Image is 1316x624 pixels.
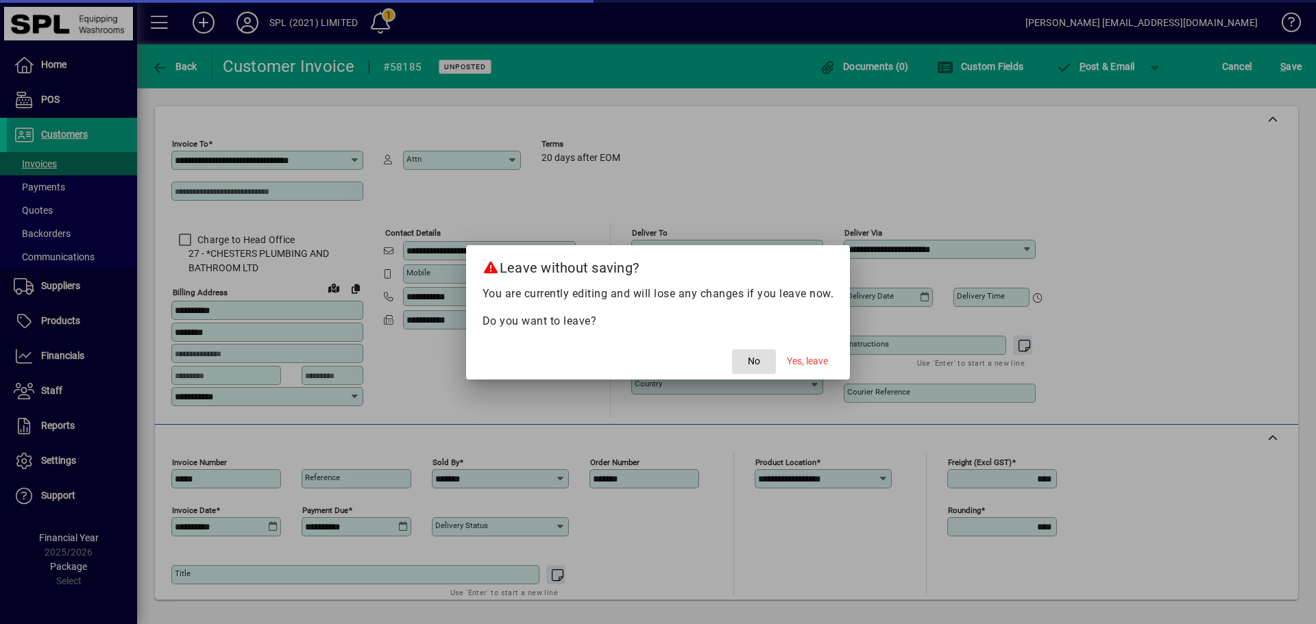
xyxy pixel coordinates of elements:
[483,286,834,302] p: You are currently editing and will lose any changes if you leave now.
[748,354,760,369] span: No
[466,245,851,285] h2: Leave without saving?
[787,354,828,369] span: Yes, leave
[732,349,776,374] button: No
[781,349,833,374] button: Yes, leave
[483,313,834,329] p: Do you want to leave?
